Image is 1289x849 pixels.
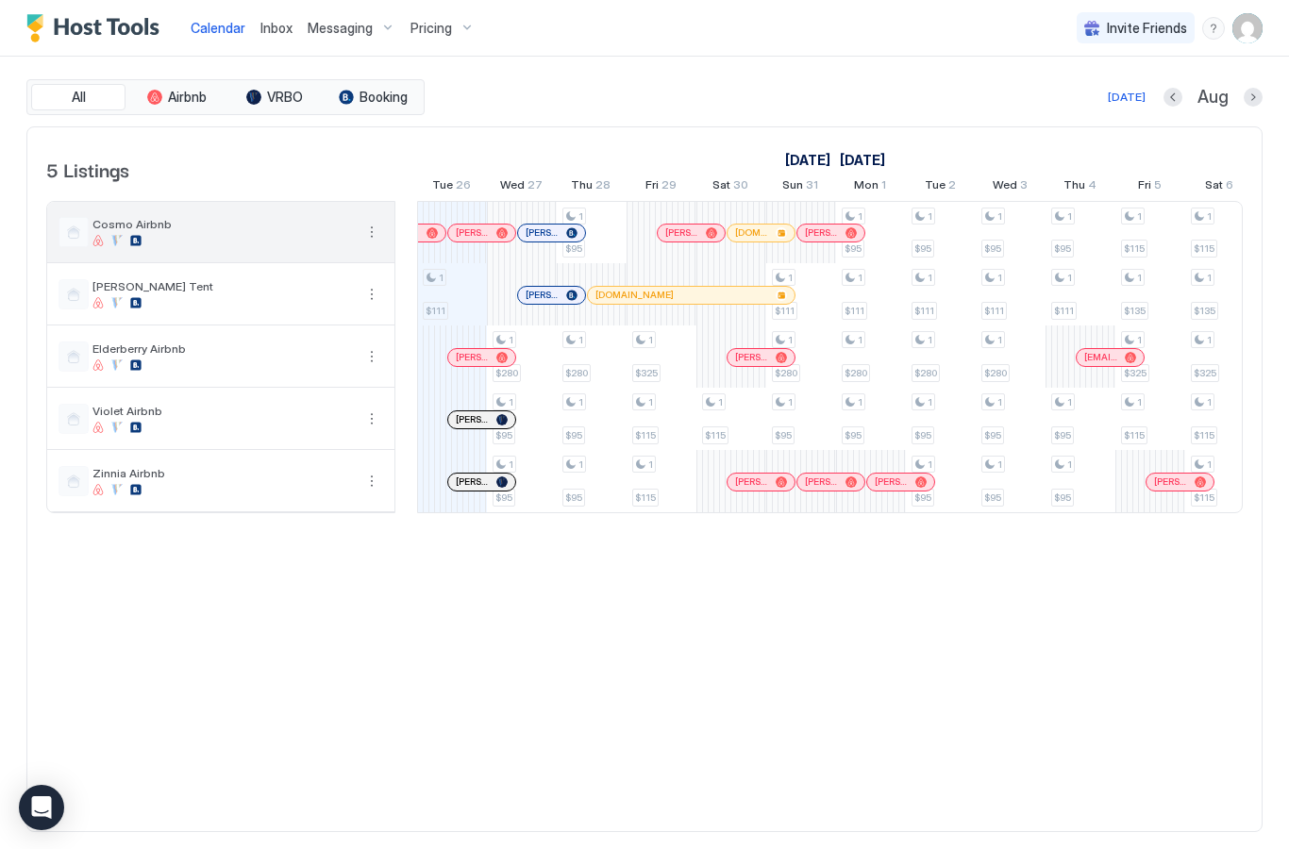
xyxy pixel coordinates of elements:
div: Open Intercom Messenger [19,785,64,830]
span: Thu [1063,177,1085,197]
span: $95 [495,429,512,441]
span: $115 [705,429,726,441]
span: $95 [565,242,582,255]
span: 1 [1207,396,1212,408]
span: $95 [565,491,582,504]
div: tab-group [26,79,425,115]
span: Sat [1205,177,1223,197]
span: Wed [993,177,1017,197]
span: 1 [718,396,723,408]
span: Mon [854,177,879,197]
span: 4 [1088,177,1096,197]
a: September 4, 2025 [1059,174,1101,201]
span: 1 [1207,458,1212,471]
span: $95 [984,491,1001,504]
span: 1 [881,177,886,197]
span: $135 [1194,305,1215,317]
button: Previous month [1163,88,1182,107]
span: 1 [858,396,862,408]
span: [PERSON_NAME] [456,413,489,425]
span: All [72,89,86,106]
span: 1 [648,334,653,346]
span: Elderberry Airbnb [92,341,353,356]
span: 1 [578,458,583,471]
span: $115 [1124,242,1145,255]
button: More options [360,470,383,492]
span: 1 [1137,396,1142,408]
button: More options [360,345,383,368]
span: 3 [1020,177,1028,197]
span: $115 [635,429,656,441]
span: 29 [661,177,677,197]
div: menu [360,283,383,306]
span: Cosmo Airbnb [92,217,353,231]
a: September 1, 2025 [849,174,891,201]
span: 1 [1067,458,1072,471]
span: 26 [456,177,471,197]
span: Tue [432,177,453,197]
span: Fri [645,177,659,197]
span: $111 [845,305,864,317]
span: Booking [360,89,408,106]
span: Inbox [260,20,293,36]
span: 1 [1207,334,1212,346]
span: Pricing [410,20,452,37]
div: menu [360,221,383,243]
button: Next month [1244,88,1263,107]
span: Fri [1138,177,1151,197]
span: $95 [565,429,582,441]
span: $325 [1194,367,1216,379]
span: 1 [1067,396,1072,408]
a: Calendar [191,18,245,38]
button: All [31,84,126,110]
div: menu [360,470,383,492]
span: 1 [509,396,513,408]
span: $111 [426,305,445,317]
span: Violet Airbnb [92,404,353,418]
span: 1 [439,272,444,284]
span: [PERSON_NAME] [665,226,698,239]
span: [DOMAIN_NAME] [595,289,674,301]
span: [DOMAIN_NAME] [735,226,768,239]
span: [PERSON_NAME] [526,226,559,239]
span: VRBO [267,89,303,106]
span: [PERSON_NAME] [805,475,838,488]
span: [PERSON_NAME] [735,475,768,488]
span: $111 [1054,305,1074,317]
span: Sat [712,177,730,197]
span: 2 [948,177,956,197]
span: 1 [997,334,1002,346]
span: 28 [595,177,611,197]
span: $280 [775,367,797,379]
span: 1 [928,210,932,223]
span: $280 [845,367,867,379]
span: Aug [1197,87,1229,108]
span: 5 [1154,177,1162,197]
span: [PERSON_NAME] [456,475,489,488]
a: September 6, 2025 [1200,174,1238,201]
span: $95 [984,242,1001,255]
span: Thu [571,177,593,197]
span: $95 [914,242,931,255]
span: $115 [1194,491,1214,504]
span: 1 [648,396,653,408]
span: 31 [806,177,818,197]
a: August 11, 2025 [780,146,835,174]
span: 1 [858,334,862,346]
span: 1 [928,396,932,408]
span: 1 [1137,334,1142,346]
div: menu [1202,17,1225,40]
span: $115 [1194,242,1214,255]
span: $135 [1124,305,1146,317]
span: $115 [1124,429,1145,441]
a: Host Tools Logo [26,14,168,42]
span: 1 [648,458,653,471]
span: [PERSON_NAME] [456,226,489,239]
span: $95 [775,429,792,441]
span: 1 [509,458,513,471]
span: $111 [775,305,795,317]
span: Calendar [191,20,245,36]
button: More options [360,221,383,243]
button: More options [360,283,383,306]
